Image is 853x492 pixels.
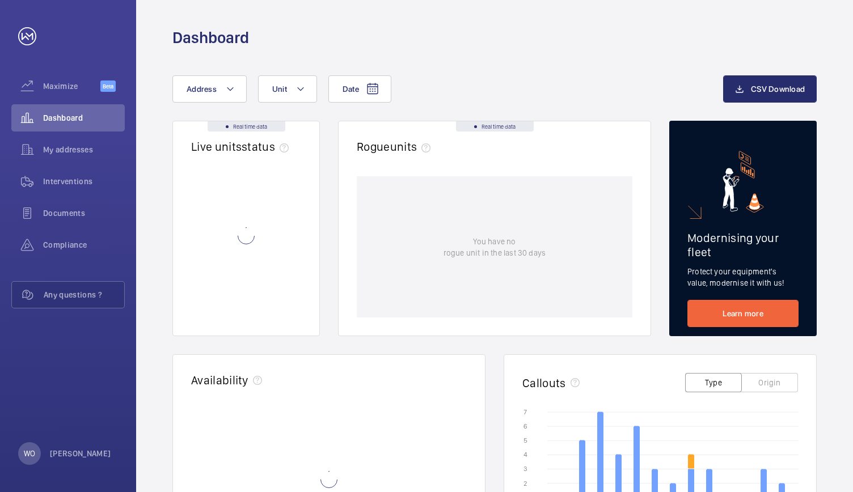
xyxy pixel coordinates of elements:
[523,451,527,459] text: 4
[187,84,217,94] span: Address
[43,207,125,219] span: Documents
[43,239,125,251] span: Compliance
[390,139,436,154] span: units
[685,373,742,392] button: Type
[723,75,817,103] button: CSV Download
[191,139,293,154] h2: Live units
[191,373,248,387] h2: Availability
[456,121,534,132] div: Real time data
[741,373,798,392] button: Origin
[24,448,35,459] p: WO
[687,266,799,289] p: Protect your equipment's value, modernise it with us!
[272,84,287,94] span: Unit
[523,436,527,444] text: 5
[208,121,285,132] div: Real time data
[328,75,391,103] button: Date
[522,376,566,390] h2: Callouts
[100,80,116,92] span: Beta
[523,480,527,487] text: 2
[43,80,100,92] span: Maximize
[44,289,124,300] span: Any questions ?
[343,84,359,94] span: Date
[444,236,546,258] p: You have no rogue unit in the last 30 days
[723,151,764,213] img: marketing-card.svg
[172,27,249,48] h1: Dashboard
[687,231,799,259] h2: Modernising your fleet
[43,144,125,155] span: My addresses
[50,448,111,459] p: [PERSON_NAME]
[43,176,125,187] span: Interventions
[43,112,125,124] span: Dashboard
[523,465,527,473] text: 3
[172,75,247,103] button: Address
[357,139,435,154] h2: Rogue
[687,300,799,327] a: Learn more
[523,408,527,416] text: 7
[258,75,317,103] button: Unit
[751,84,805,94] span: CSV Download
[242,139,293,154] span: status
[523,422,527,430] text: 6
